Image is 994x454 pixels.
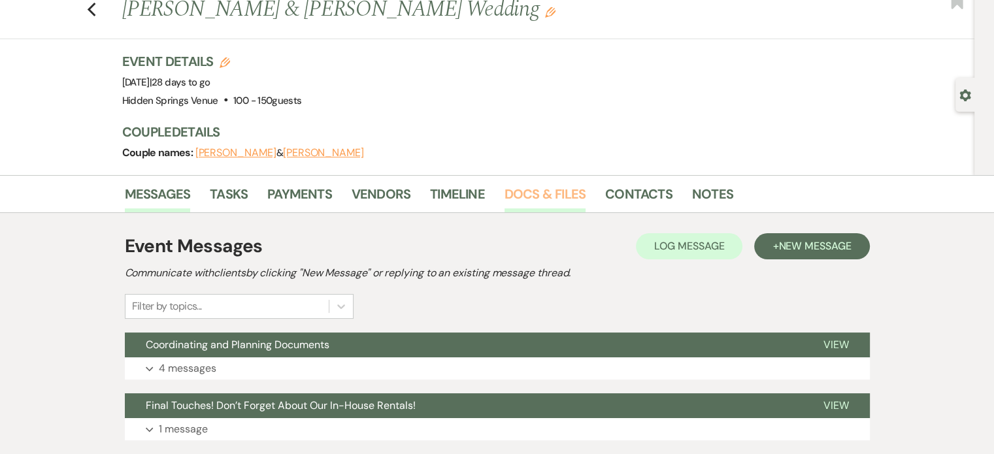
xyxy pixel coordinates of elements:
[823,338,849,351] span: View
[195,148,276,158] button: [PERSON_NAME]
[352,184,410,212] a: Vendors
[754,233,869,259] button: +New Message
[159,360,216,377] p: 4 messages
[545,6,555,18] button: Edit
[959,88,971,101] button: Open lead details
[430,184,485,212] a: Timeline
[778,239,851,253] span: New Message
[125,357,870,380] button: 4 messages
[146,398,416,412] span: Final Touches! Don’t Forget About Our In-House Rentals!
[823,398,849,412] span: View
[125,233,263,260] h1: Event Messages
[122,94,218,107] span: Hidden Springs Venue
[152,76,210,89] span: 28 days to go
[195,146,364,159] span: &
[654,239,724,253] span: Log Message
[505,184,586,212] a: Docs & Files
[150,76,210,89] span: |
[122,52,302,71] h3: Event Details
[210,184,248,212] a: Tasks
[125,184,191,212] a: Messages
[159,421,208,438] p: 1 message
[283,148,364,158] button: [PERSON_NAME]
[803,332,870,357] button: View
[125,418,870,440] button: 1 message
[132,299,202,314] div: Filter by topics...
[125,393,803,418] button: Final Touches! Don’t Forget About Our In-House Rentals!
[125,265,870,281] h2: Communicate with clients by clicking "New Message" or replying to an existing message thread.
[125,332,803,357] button: Coordinating and Planning Documents
[605,184,672,212] a: Contacts
[122,76,210,89] span: [DATE]
[692,184,733,212] a: Notes
[803,393,870,418] button: View
[267,184,332,212] a: Payments
[146,338,329,351] span: Coordinating and Planning Documents
[122,123,854,141] h3: Couple Details
[233,94,301,107] span: 100 - 150 guests
[636,233,742,259] button: Log Message
[122,146,195,159] span: Couple names:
